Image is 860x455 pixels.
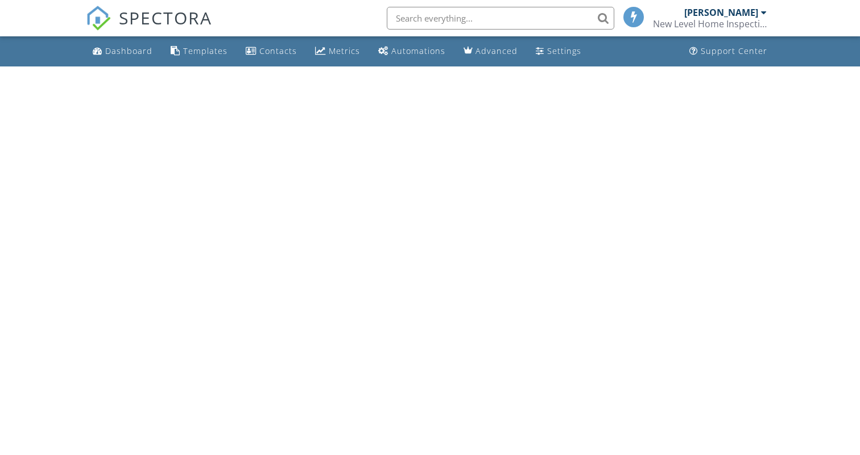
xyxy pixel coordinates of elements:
[86,6,111,31] img: The Best Home Inspection Software - Spectora
[119,6,212,30] span: SPECTORA
[241,41,301,62] a: Contacts
[88,41,157,62] a: Dashboard
[684,7,758,18] div: [PERSON_NAME]
[476,45,518,56] div: Advanced
[391,45,445,56] div: Automations
[653,18,767,30] div: New Level Home Inspections
[701,45,767,56] div: Support Center
[459,41,522,62] a: Advanced
[183,45,228,56] div: Templates
[547,45,581,56] div: Settings
[166,41,232,62] a: Templates
[329,45,360,56] div: Metrics
[531,41,586,62] a: Settings
[685,41,772,62] a: Support Center
[374,41,450,62] a: Automations (Basic)
[86,15,212,39] a: SPECTORA
[311,41,365,62] a: Metrics
[259,45,297,56] div: Contacts
[387,7,614,30] input: Search everything...
[105,45,152,56] div: Dashboard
